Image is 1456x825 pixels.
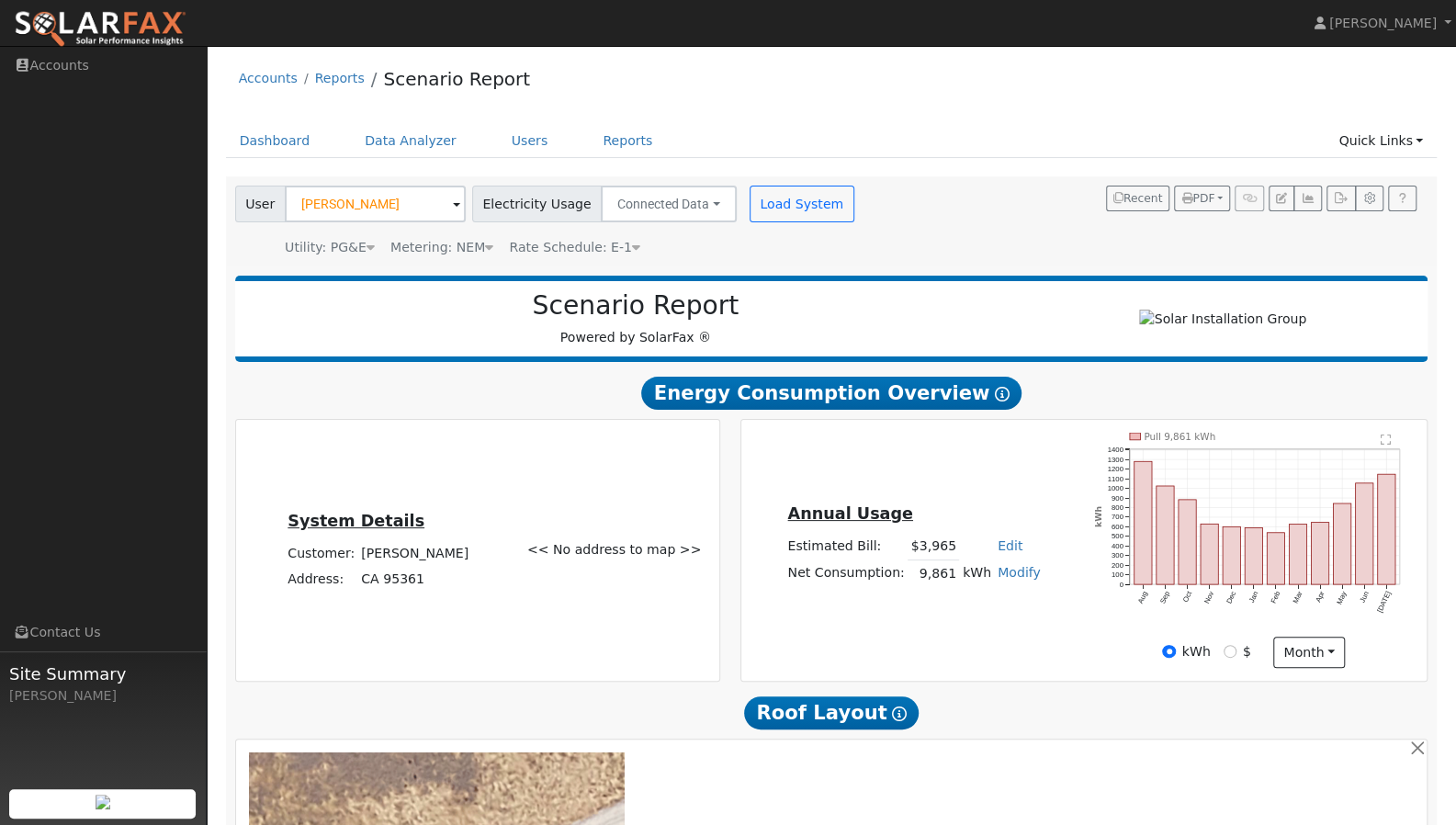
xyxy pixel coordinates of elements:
rect: onclick="" [1289,525,1306,585]
text:  [1381,434,1391,446]
a: Data Analyzer [351,124,470,158]
text: 600 [1111,523,1123,531]
text: 1200 [1107,465,1123,473]
button: Load System [750,186,854,222]
a: Reports [589,124,666,158]
button: PDF [1174,186,1230,211]
rect: onclick="" [1378,474,1395,584]
span: Energy Consumption Overview [641,377,1021,410]
button: Export Interval Data [1326,186,1355,211]
text: Feb [1269,590,1281,605]
rect: onclick="" [1245,528,1262,585]
td: $3,965 [908,534,959,560]
text: 500 [1111,532,1123,540]
a: Reports [315,71,365,85]
text: Jan [1247,590,1259,604]
rect: onclick="" [1178,500,1195,584]
button: Multi-Series Graph [1293,186,1322,211]
button: month [1273,637,1346,668]
span: Roof Layout [744,696,920,729]
td: Customer: [285,540,358,566]
text: kWh [1092,506,1102,527]
span: PDF [1181,192,1214,205]
rect: onclick="" [1333,503,1350,584]
button: Edit User [1269,186,1294,211]
img: retrieve [96,795,110,809]
text: 0 [1119,581,1123,589]
text: 1400 [1107,446,1123,454]
text: Jun [1358,590,1370,604]
td: CA 95361 [358,567,472,593]
span: User [235,186,286,222]
input: kWh [1162,645,1175,658]
rect: onclick="" [1134,461,1151,584]
a: Scenario Report [383,68,530,90]
text: 800 [1111,503,1123,512]
text: Sep [1158,590,1171,605]
input: $ [1224,645,1236,658]
button: Recent [1106,186,1170,211]
td: [PERSON_NAME] [358,540,472,566]
text: Mar [1292,590,1304,605]
text: 400 [1111,542,1123,550]
text: May [1335,590,1348,605]
a: Accounts [239,71,298,85]
rect: onclick="" [1156,486,1173,584]
text: 1300 [1107,456,1123,464]
td: kWh [959,560,994,587]
text: 100 [1111,571,1123,579]
div: [PERSON_NAME] [9,686,197,706]
rect: onclick="" [1223,526,1240,584]
span: [PERSON_NAME] [1329,16,1437,30]
rect: onclick="" [1311,523,1328,585]
span: Electricity Usage [472,186,602,222]
label: $ [1243,642,1251,661]
a: Modify [998,565,1041,580]
text: 700 [1111,514,1123,522]
text: Dec [1225,590,1237,605]
text: Oct [1180,590,1193,604]
text: [DATE] [1375,590,1392,614]
text: 1000 [1107,484,1123,492]
img: SolarFax [14,10,186,49]
text: 900 [1111,494,1123,503]
label: kWh [1182,642,1211,661]
img: Solar Installation Group [1139,310,1306,329]
text: 1100 [1107,475,1123,483]
i: Show Help [892,706,907,721]
button: Connected Data [601,186,737,222]
text: 300 [1111,551,1123,559]
u: System Details [288,512,424,530]
a: Users [498,124,562,158]
div: Utility: PG&E [285,238,375,257]
text: Pull 9,861 kWh [1144,431,1215,442]
text: Nov [1202,590,1215,605]
span: Site Summary [9,661,197,686]
rect: onclick="" [1267,533,1284,584]
div: Powered by SolarFax ® [244,290,1028,347]
button: Settings [1355,186,1383,211]
text: Aug [1135,590,1148,605]
div: Metering: NEM [390,238,493,257]
rect: onclick="" [1356,483,1373,584]
td: Net Consumption: [784,560,908,587]
td: 9,861 [908,560,959,587]
a: Edit [998,538,1022,553]
a: Quick Links [1325,124,1437,158]
span: Alias: E1 [509,240,640,254]
text: 200 [1111,561,1123,570]
rect: onclick="" [1201,524,1218,584]
text: Apr [1314,590,1326,604]
u: Annual Usage [787,504,912,523]
i: Show Help [994,387,1009,401]
input: Select a User [285,186,466,222]
a: Help Link [1388,186,1416,211]
h2: Scenario Report [254,290,1018,322]
a: Dashboard [226,124,324,158]
td: Address: [285,567,358,593]
td: Estimated Bill: [784,534,908,560]
div: << No address to map >> [517,433,717,668]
